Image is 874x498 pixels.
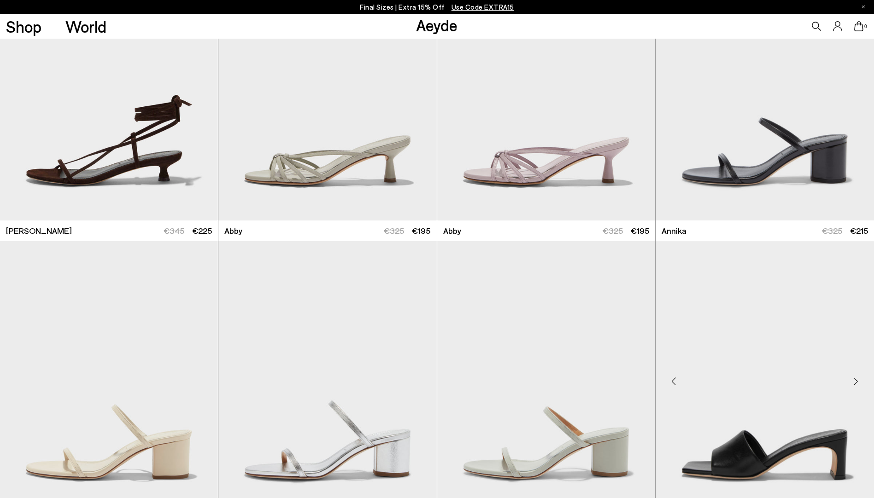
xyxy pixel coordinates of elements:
[822,226,842,236] span: €325
[850,226,868,236] span: €215
[6,18,41,35] a: Shop
[412,226,430,236] span: €195
[662,225,686,237] span: Annika
[384,226,404,236] span: €325
[218,220,436,241] a: Abby €325 €195
[164,226,184,236] span: €345
[65,18,106,35] a: World
[360,1,514,13] p: Final Sizes | Extra 15% Off
[603,226,623,236] span: €325
[660,368,688,395] div: Previous slide
[6,225,72,237] span: [PERSON_NAME]
[452,3,514,11] span: Navigate to /collections/ss25-final-sizes
[437,220,655,241] a: Abby €325 €195
[854,21,863,31] a: 0
[224,225,242,237] span: Abby
[416,15,458,35] a: Aeyde
[656,220,874,241] a: Annika €325 €215
[863,24,868,29] span: 0
[443,225,461,237] span: Abby
[631,226,649,236] span: €195
[192,226,212,236] span: €225
[842,368,869,395] div: Next slide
